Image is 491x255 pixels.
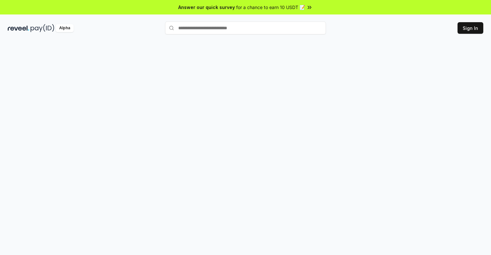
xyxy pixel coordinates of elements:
[236,4,305,11] span: for a chance to earn 10 USDT 📝
[458,22,483,34] button: Sign In
[31,24,54,32] img: pay_id
[8,24,29,32] img: reveel_dark
[178,4,235,11] span: Answer our quick survey
[56,24,74,32] div: Alpha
